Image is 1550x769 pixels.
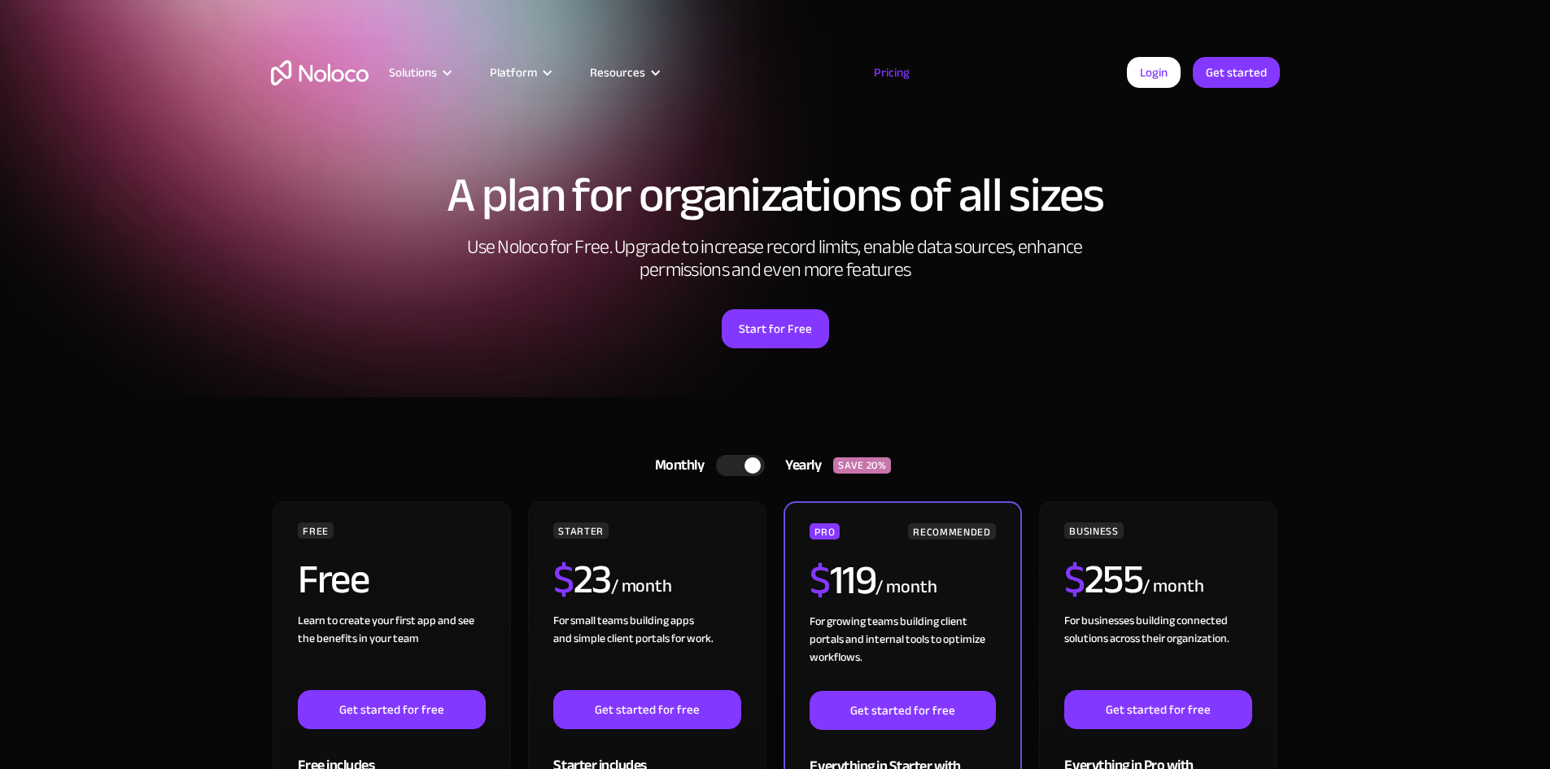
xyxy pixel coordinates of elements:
span: $ [553,541,574,618]
div: / month [611,574,672,600]
h2: 119 [810,560,875,601]
h2: 255 [1064,559,1142,600]
span: $ [1064,541,1085,618]
a: Login [1127,57,1181,88]
a: Get started [1193,57,1280,88]
span: $ [810,542,830,618]
div: / month [1142,574,1203,600]
a: Get started for free [810,691,995,730]
a: Start for Free [722,309,829,348]
div: For growing teams building client portals and internal tools to optimize workflows. [810,613,995,691]
a: Get started for free [553,690,740,729]
div: Yearly [765,453,833,478]
h2: Free [298,559,369,600]
div: BUSINESS [1064,522,1123,539]
div: SAVE 20% [833,457,891,474]
div: For businesses building connected solutions across their organization. ‍ [1064,612,1251,690]
div: FREE [298,522,334,539]
a: Get started for free [298,690,485,729]
a: home [271,60,369,85]
div: Monthly [635,453,717,478]
h2: 23 [553,559,611,600]
a: Pricing [854,62,930,83]
div: Resources [590,62,645,83]
div: Platform [469,62,570,83]
div: PRO [810,523,840,540]
div: Learn to create your first app and see the benefits in your team ‍ [298,612,485,690]
div: Solutions [369,62,469,83]
div: / month [875,575,937,601]
h1: A plan for organizations of all sizes [271,171,1280,220]
div: Platform [490,62,537,83]
div: STARTER [553,522,608,539]
h2: Use Noloco for Free. Upgrade to increase record limits, enable data sources, enhance permissions ... [450,236,1101,282]
a: Get started for free [1064,690,1251,729]
div: For small teams building apps and simple client portals for work. ‍ [553,612,740,690]
div: Resources [570,62,678,83]
div: RECOMMENDED [908,523,995,540]
div: Solutions [389,62,437,83]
